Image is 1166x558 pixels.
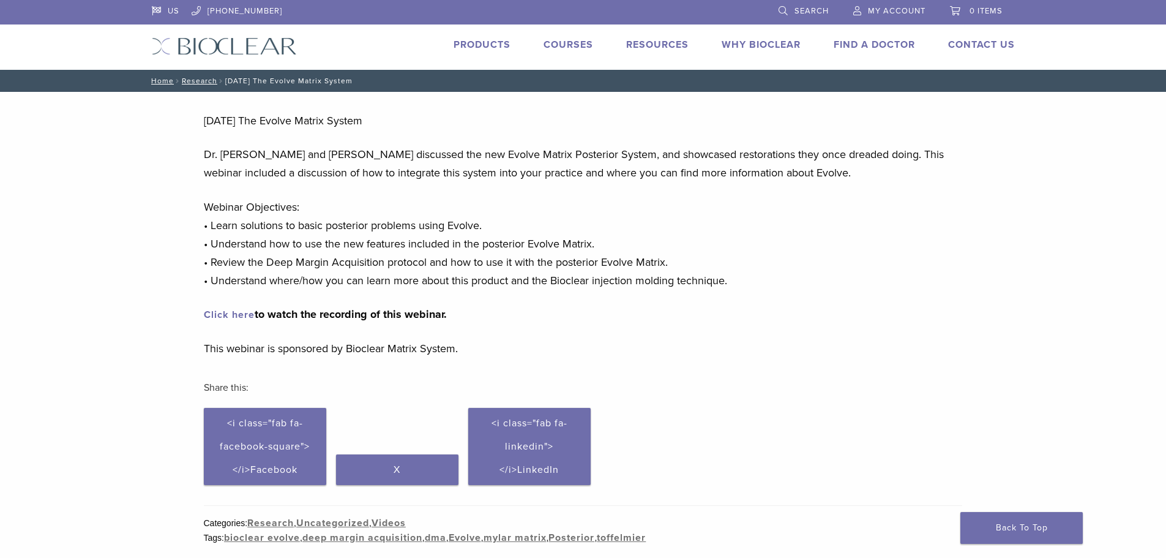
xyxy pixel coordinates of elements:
[484,532,547,544] a: mylar matrix
[148,77,174,85] a: Home
[204,408,326,485] a: <i class="fab fa-facebook-square"></i>Facebook
[449,532,481,544] a: Evolve
[491,417,567,476] span: <i class="fab fa-linkedin"></i>LinkedIn
[868,6,925,16] span: My Account
[960,512,1083,544] a: Back To Top
[152,37,297,55] img: Bioclear
[204,198,963,290] p: Webinar Objectives: • Learn solutions to basic posterior problems using Evolve. • Understand how ...
[834,39,915,51] a: Find A Doctor
[204,307,447,321] strong: to watch the recording of this webinar.
[722,39,801,51] a: Why Bioclear
[626,39,689,51] a: Resources
[204,339,963,358] p: This webinar is sponsored by Bioclear Matrix System.
[204,111,963,130] p: [DATE] The Evolve Matrix System
[174,78,182,84] span: /
[394,464,400,476] span: X
[204,309,255,321] a: undefined (opens in a new tab)
[372,517,406,529] a: Videos
[336,454,458,485] a: X
[794,6,829,16] span: Search
[548,532,594,544] a: Posterior
[468,408,591,485] a: <i class="fab fa-linkedin"></i>LinkedIn
[544,39,593,51] a: Courses
[302,532,422,544] a: deep margin acquisition
[970,6,1003,16] span: 0 items
[597,532,646,544] a: toffelmier
[425,532,446,544] a: dma
[220,417,310,476] span: <i class="fab fa-facebook-square"></i>Facebook
[948,39,1015,51] a: Contact Us
[204,373,963,402] h3: Share this:
[296,517,369,529] a: Uncategorized
[224,532,300,544] a: bioclear evolve
[217,78,225,84] span: /
[182,77,217,85] a: Research
[454,39,510,51] a: Products
[204,516,963,530] div: Categories: , ,
[247,517,294,529] a: Research
[143,70,1024,92] nav: [DATE] The Evolve Matrix System
[204,145,963,182] p: Dr. [PERSON_NAME] and [PERSON_NAME] discussed the new Evolve Matrix Posterior System, and showcas...
[204,530,963,545] div: Tags: , , , , , ,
